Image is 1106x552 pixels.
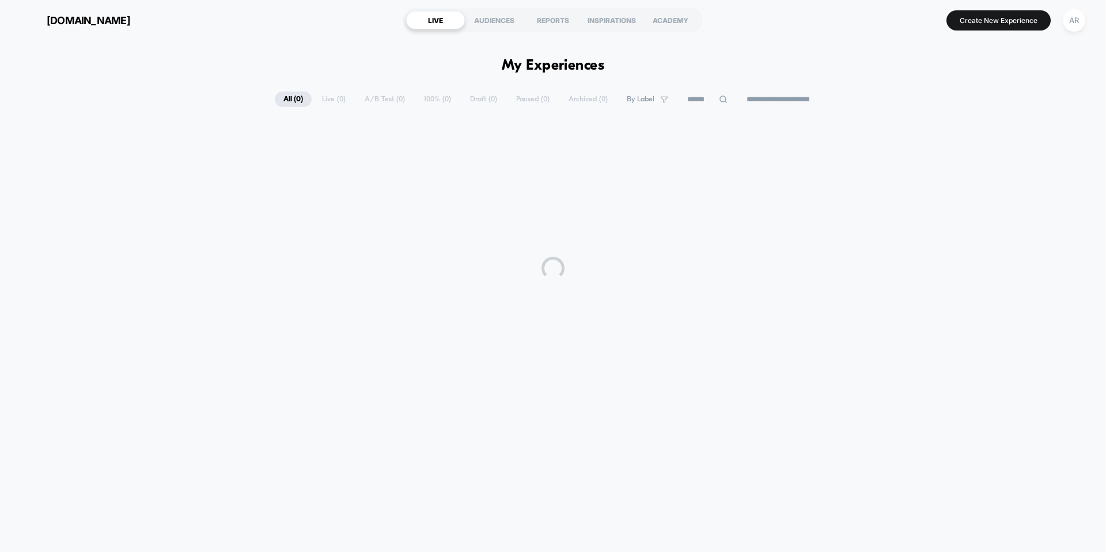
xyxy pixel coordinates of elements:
span: By Label [627,95,654,104]
button: [DOMAIN_NAME] [17,11,134,29]
div: INSPIRATIONS [582,11,641,29]
div: REPORTS [524,11,582,29]
div: LIVE [406,11,465,29]
span: [DOMAIN_NAME] [47,14,130,26]
h1: My Experiences [502,58,605,74]
div: AUDIENCES [465,11,524,29]
div: AR [1063,9,1085,32]
button: AR [1059,9,1089,32]
span: All ( 0 ) [275,92,312,107]
div: ACADEMY [641,11,700,29]
button: Create New Experience [946,10,1051,31]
